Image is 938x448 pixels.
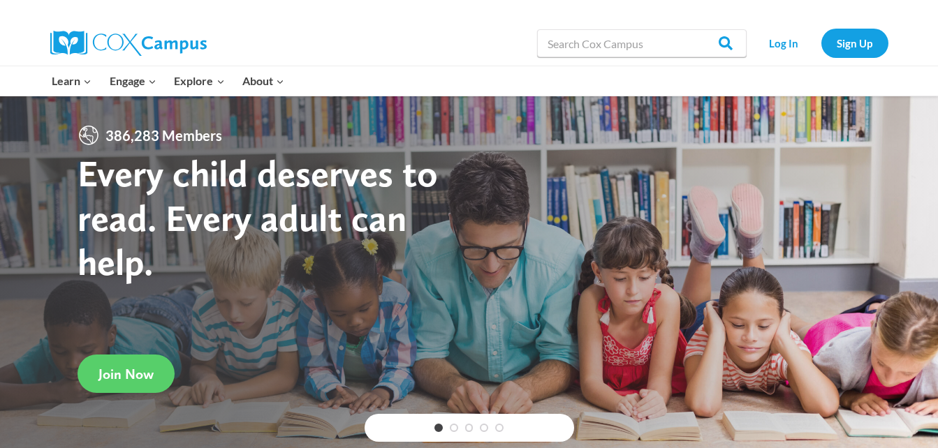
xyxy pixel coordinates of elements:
a: 2 [450,424,458,432]
span: Learn [52,72,91,90]
a: Log In [754,29,814,57]
img: Cox Campus [50,31,207,56]
span: Engage [110,72,156,90]
nav: Primary Navigation [43,66,293,96]
a: 3 [465,424,474,432]
a: Join Now [78,354,175,393]
strong: Every child deserves to read. Every adult can help. [78,151,438,284]
a: 1 [434,424,443,432]
a: 4 [480,424,488,432]
span: 386,283 Members [100,124,228,147]
nav: Secondary Navigation [754,29,888,57]
span: Explore [174,72,224,90]
a: 5 [495,424,504,432]
span: Join Now [98,366,154,382]
input: Search Cox Campus [537,29,747,57]
a: Sign Up [821,29,888,57]
span: About [242,72,284,90]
